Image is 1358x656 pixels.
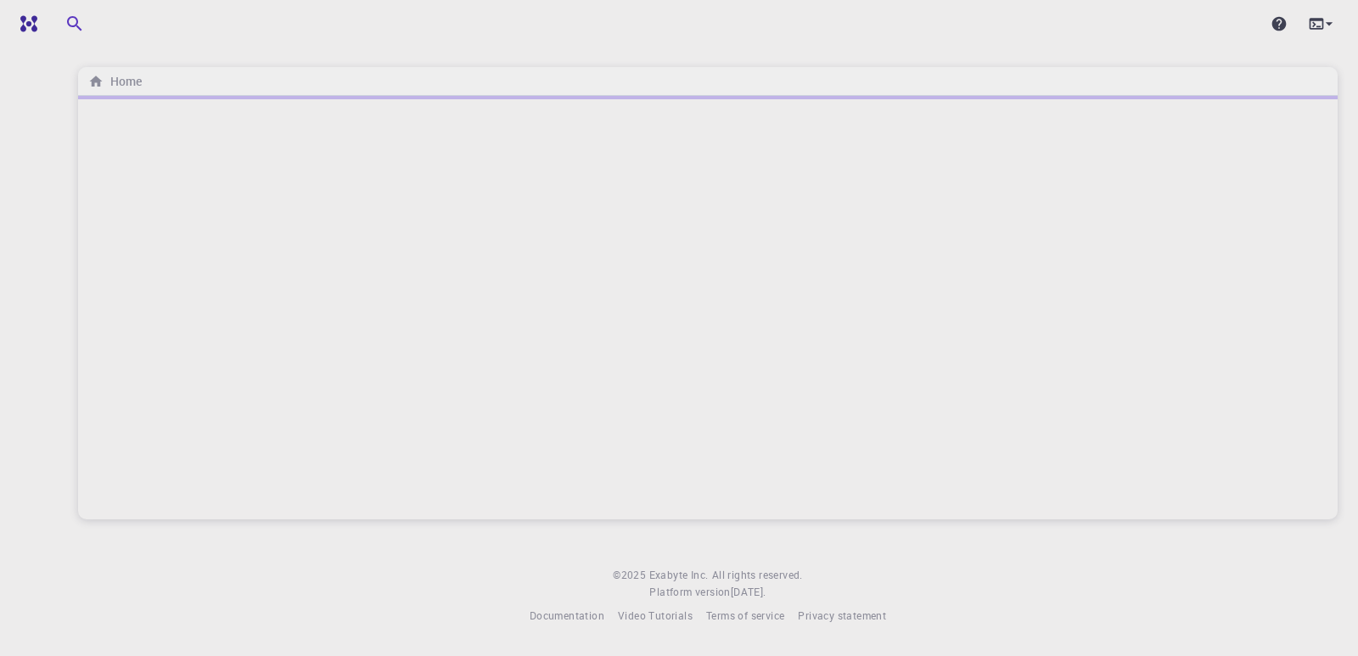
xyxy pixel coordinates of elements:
span: Platform version [649,584,730,601]
span: Terms of service [706,608,784,622]
span: [DATE] . [731,585,766,598]
span: Video Tutorials [618,608,693,622]
a: Video Tutorials [618,608,693,625]
span: Documentation [530,608,604,622]
a: Exabyte Inc. [649,567,709,584]
nav: breadcrumb [85,72,145,91]
a: Privacy statement [798,608,886,625]
span: All rights reserved. [712,567,803,584]
h6: Home [104,72,142,91]
span: © 2025 [613,567,648,584]
a: [DATE]. [731,584,766,601]
span: Exabyte Inc. [649,568,709,581]
span: Privacy statement [798,608,886,622]
img: logo [14,15,37,32]
a: Documentation [530,608,604,625]
a: Terms of service [706,608,784,625]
